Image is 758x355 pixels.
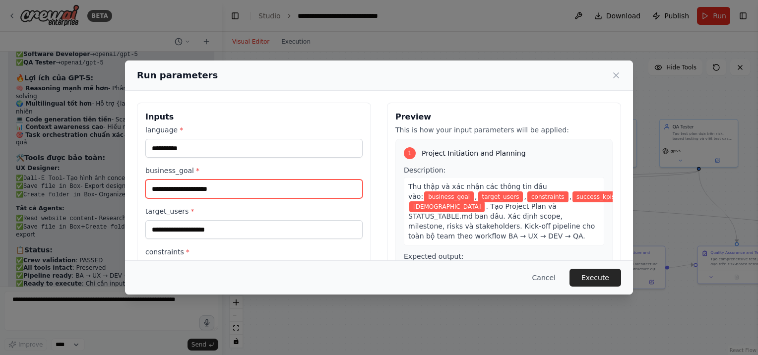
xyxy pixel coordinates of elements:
span: Variable: language [409,201,485,212]
span: Description: [404,166,445,174]
span: Project Initiation and Planning [422,148,526,158]
h3: Inputs [145,111,363,123]
h2: Run parameters [137,68,218,82]
span: Variable: business_goal [424,191,474,202]
button: Execute [569,269,621,287]
span: Thu thập và xác nhận các thông tin đầu vào: [408,182,547,200]
label: target_users [145,206,363,216]
p: This is how your input parameters will be applied: [395,125,613,135]
button: Cancel [524,269,564,287]
span: Variable: success_kpis [572,191,619,202]
span: Expected output: [404,252,464,260]
span: . Tạo Project Plan và STATUS_TABLE.md ban đầu. Xác định scope, milestone, risks và stakeholders. ... [408,202,595,240]
div: 1 [404,147,416,159]
label: business_goal [145,166,363,176]
label: language [145,125,363,135]
h3: Preview [395,111,613,123]
span: , [524,192,526,200]
span: Variable: target_users [478,191,523,202]
span: Variable: constraints [527,191,568,202]
span: , [475,192,477,200]
span: , [569,192,571,200]
label: constraints [145,247,363,257]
